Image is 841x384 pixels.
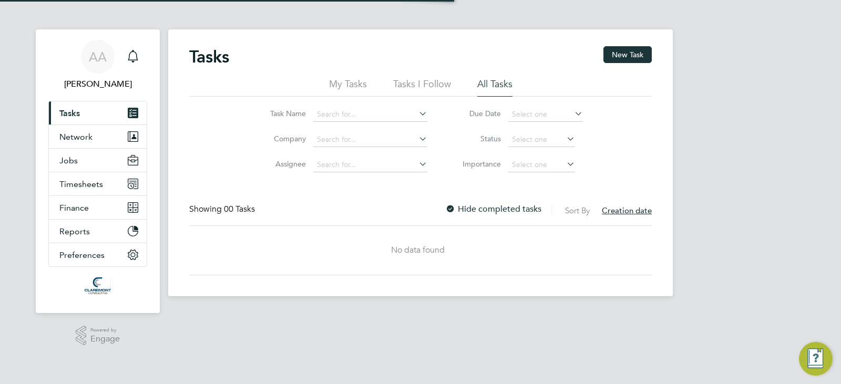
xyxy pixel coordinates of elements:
[454,134,501,143] label: Status
[189,245,647,256] div: No data found
[454,109,501,118] label: Due Date
[603,46,652,63] button: New Task
[602,205,652,215] span: Creation date
[48,40,147,90] a: AA[PERSON_NAME]
[508,132,575,147] input: Select one
[189,46,229,67] h2: Tasks
[454,159,501,169] label: Importance
[59,203,89,213] span: Finance
[76,326,120,346] a: Powered byEngage
[508,158,575,172] input: Select one
[49,125,147,148] button: Network
[393,78,451,97] li: Tasks I Follow
[313,158,427,172] input: Search for...
[49,196,147,219] button: Finance
[90,335,120,344] span: Engage
[49,243,147,266] button: Preferences
[313,132,427,147] input: Search for...
[565,205,590,215] label: Sort By
[259,159,306,169] label: Assignee
[59,179,103,189] span: Timesheets
[477,78,512,97] li: All Tasks
[329,78,367,97] li: My Tasks
[59,155,78,165] span: Jobs
[313,107,427,122] input: Search for...
[85,277,110,294] img: claremontconsulting1-logo-retina.png
[59,108,80,118] span: Tasks
[48,78,147,90] span: Afzal Ahmed
[59,132,93,142] span: Network
[36,29,160,313] nav: Main navigation
[224,204,255,214] span: 00 Tasks
[49,149,147,172] button: Jobs
[48,277,147,294] a: Go to home page
[259,109,306,118] label: Task Name
[89,50,107,64] span: AA
[508,107,583,122] input: Select one
[259,134,306,143] label: Company
[49,220,147,243] button: Reports
[799,342,833,376] button: Engage Resource Center
[445,204,541,214] label: Hide completed tasks
[59,250,105,260] span: Preferences
[49,172,147,195] button: Timesheets
[90,326,120,335] span: Powered by
[59,226,90,236] span: Reports
[189,204,257,215] div: Showing
[49,101,147,124] a: Tasks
